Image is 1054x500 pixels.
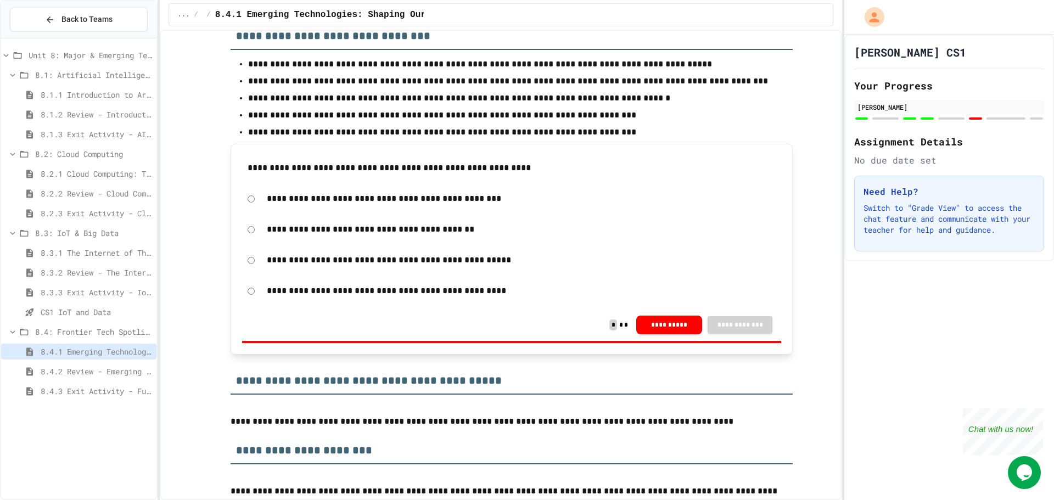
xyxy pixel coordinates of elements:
span: 8.3: IoT & Big Data [35,227,152,239]
span: Back to Teams [61,14,113,25]
span: 8.2: Cloud Computing [35,148,152,160]
span: / [194,10,198,19]
h3: Need Help? [864,185,1035,198]
span: / [207,10,211,19]
span: 8.4.2 Review - Emerging Technologies: Shaping Our Digital Future [41,366,152,377]
h2: Your Progress [854,78,1044,93]
span: 8.3.1 The Internet of Things and Big Data: Our Connected Digital World [41,247,152,259]
span: 8.1.1 Introduction to Artificial Intelligence [41,89,152,100]
iframe: chat widget [1008,456,1043,489]
span: 8.2.2 Review - Cloud Computing [41,188,152,199]
span: 8.1.2 Review - Introduction to Artificial Intelligence [41,109,152,120]
span: ... [178,10,190,19]
span: 8.1.3 Exit Activity - AI Detective [41,128,152,140]
p: Switch to "Grade View" to access the chat feature and communicate with your teacher for help and ... [864,203,1035,235]
span: 8.4.1 Emerging Technologies: Shaping Our Digital Future [41,346,152,357]
span: 8.2.1 Cloud Computing: Transforming the Digital World [41,168,152,179]
span: CS1 IoT and Data [41,306,152,318]
iframe: chat widget [963,408,1043,455]
span: 8.4.3 Exit Activity - Future Tech Challenge [41,385,152,397]
div: No due date set [854,154,1044,167]
span: 8.4.1 Emerging Technologies: Shaping Our Digital Future [215,8,505,21]
span: 8.1: Artificial Intelligence Basics [35,69,152,81]
div: My Account [853,4,887,30]
h1: [PERSON_NAME] CS1 [854,44,966,60]
span: 8.3.3 Exit Activity - IoT Data Detective Challenge [41,286,152,298]
h2: Assignment Details [854,134,1044,149]
span: 8.3.2 Review - The Internet of Things and Big Data [41,267,152,278]
span: 8.4: Frontier Tech Spotlight [35,326,152,338]
div: [PERSON_NAME] [857,102,1041,112]
span: Unit 8: Major & Emerging Technologies [29,49,152,61]
span: 8.2.3 Exit Activity - Cloud Service Detective [41,207,152,219]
